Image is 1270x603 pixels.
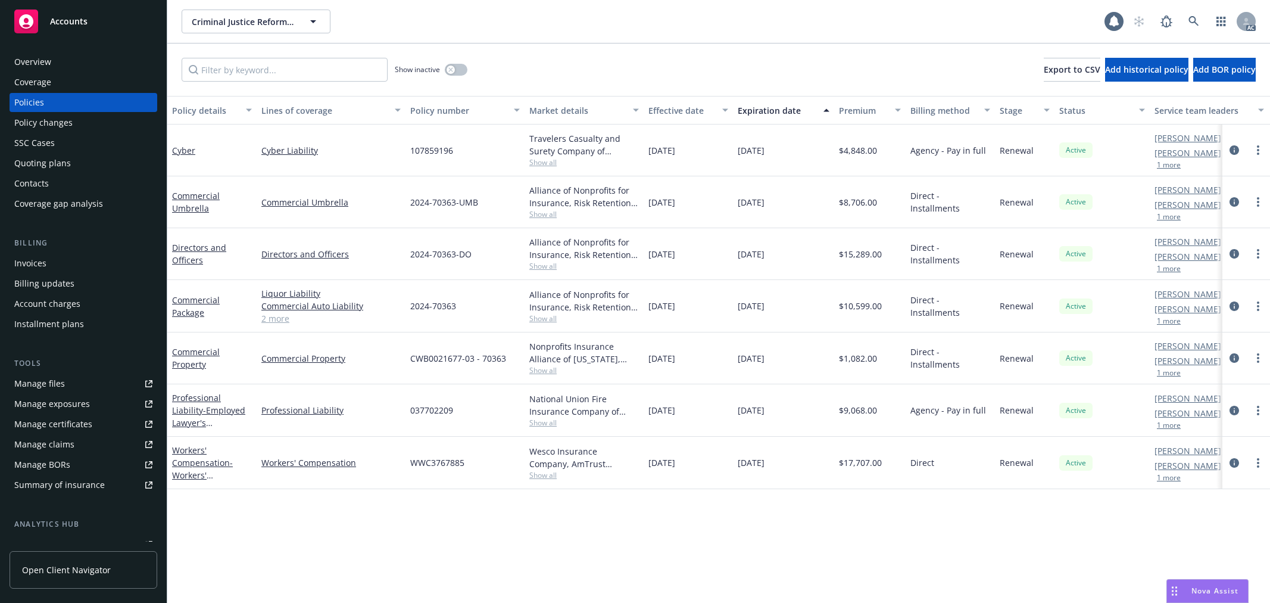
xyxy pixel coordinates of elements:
a: Invoices [10,254,157,273]
span: Direct - Installments [910,241,990,266]
a: Professional Liability [261,404,401,416]
a: Coverage [10,73,157,92]
a: more [1251,351,1265,365]
span: [DATE] [648,404,675,416]
a: Manage certificates [10,415,157,434]
button: 1 more [1157,369,1181,377]
a: [PERSON_NAME] [1154,147,1221,159]
div: SSC Cases [14,133,55,153]
button: 1 more [1157,422,1181,429]
a: circleInformation [1227,143,1241,157]
a: Manage claims [10,435,157,454]
a: [PERSON_NAME] [1154,288,1221,300]
button: Expiration date [733,96,834,125]
button: 1 more [1157,213,1181,220]
a: Cyber [172,145,195,156]
span: [DATE] [738,196,765,209]
span: Direct - Installments [910,189,990,215]
button: Premium [834,96,906,125]
div: Travelers Casualty and Surety Company of America, Travelers Insurance [529,132,639,157]
a: Quoting plans [10,154,157,173]
span: Accounts [50,17,88,26]
a: Professional Liability [172,392,245,453]
div: Installment plans [14,315,84,334]
span: Show all [529,365,639,375]
span: Export to CSV [1044,64,1100,75]
span: [DATE] [738,456,765,469]
a: Coverage gap analysis [10,194,157,213]
a: [PERSON_NAME] [1154,392,1221,405]
span: Criminal Justice Reform Foundation [192,15,295,28]
div: National Union Fire Insurance Company of [GEOGRAPHIC_DATA], [GEOGRAPHIC_DATA], AIG, CRC Group [529,393,639,418]
a: [PERSON_NAME] [1154,235,1221,248]
a: Start snowing [1127,10,1151,33]
a: more [1251,143,1265,157]
a: circleInformation [1227,403,1241,418]
span: [DATE] [738,248,765,260]
div: Account charges [14,294,80,313]
a: Account charges [10,294,157,313]
button: Criminal Justice Reform Foundation [182,10,330,33]
a: [PERSON_NAME] [1154,132,1221,144]
div: Drag to move [1167,580,1182,602]
span: Active [1064,145,1088,156]
a: circleInformation [1227,195,1241,209]
a: [PERSON_NAME] [1154,250,1221,263]
a: Policies [10,93,157,112]
span: $17,707.00 [839,456,882,469]
span: Active [1064,248,1088,259]
a: Billing updates [10,274,157,293]
div: Billing method [910,104,977,117]
span: Agency - Pay in full [910,144,986,157]
div: Overview [14,52,51,72]
a: Summary of insurance [10,475,157,495]
a: more [1251,299,1265,313]
span: Show all [529,418,639,428]
a: Workers' Compensation [172,445,233,493]
span: $4,848.00 [839,144,877,157]
span: Active [1064,458,1088,468]
div: Coverage [14,73,51,92]
a: Workers' Compensation [261,456,401,469]
span: $10,599.00 [839,300,882,312]
div: Policy number [410,104,507,117]
div: Alliance of Nonprofits for Insurance, Risk Retention Group, Inc., Nonprofits Insurance Alliance o... [529,184,639,209]
a: Commercial Umbrella [261,196,401,209]
span: Renewal [1000,404,1034,416]
a: Policy changes [10,113,157,132]
a: circleInformation [1227,351,1241,365]
div: Manage claims [14,435,74,454]
div: Stage [1000,104,1037,117]
a: Report a Bug [1154,10,1178,33]
a: [PERSON_NAME] [1154,407,1221,419]
span: 2024-70363-UMB [410,196,478,209]
button: Nova Assist [1166,579,1249,603]
div: Alliance of Nonprofits for Insurance, Risk Retention Group, Inc., Nonprofits Insurance Alliance o... [529,236,639,261]
div: Tools [10,358,157,369]
span: 2024-70363 [410,300,456,312]
button: Export to CSV [1044,58,1100,82]
button: Market details [525,96,644,125]
a: Liquor Liability [261,287,401,300]
div: Wesco Insurance Company, AmTrust Financial Services [529,445,639,470]
button: Stage [995,96,1054,125]
a: [PERSON_NAME] [1154,355,1221,367]
span: Active [1064,301,1088,312]
a: 2 more [261,312,401,325]
div: Coverage gap analysis [14,194,103,213]
a: circleInformation [1227,456,1241,470]
span: $15,289.00 [839,248,882,260]
span: Show all [529,157,639,167]
span: Show all [529,313,639,324]
a: Directors and Officers [172,242,226,266]
button: 1 more [1157,265,1181,272]
span: Active [1064,197,1088,207]
span: [DATE] [648,300,675,312]
input: Filter by keyword... [182,58,388,82]
span: $8,706.00 [839,196,877,209]
a: Contacts [10,174,157,193]
div: Summary of insurance [14,475,105,495]
a: Commercial Property [261,352,401,365]
span: - Employed Lawyer's Professional Liability [172,405,245,453]
div: Nonprofits Insurance Alliance of [US_STATE], Inc., Nonprofits Insurance Alliance of [US_STATE], I... [529,340,639,365]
